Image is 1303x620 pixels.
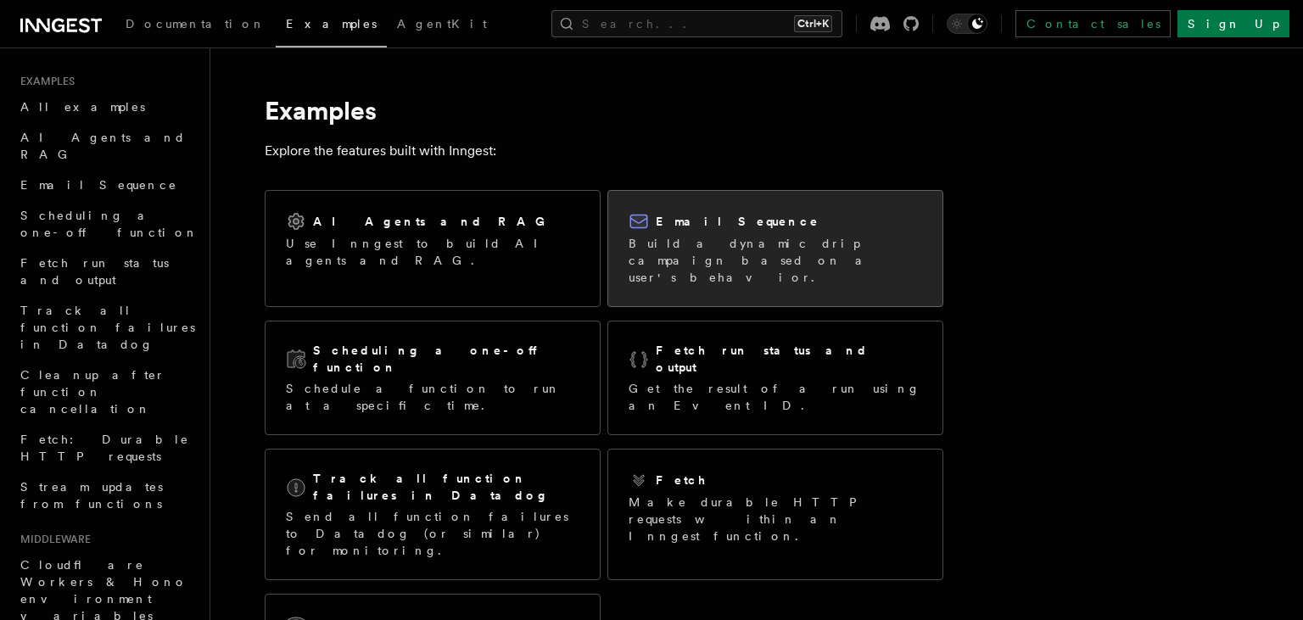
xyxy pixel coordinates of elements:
[14,360,199,424] a: Cleanup after function cancellation
[14,295,199,360] a: Track all function failures in Datadog
[20,178,177,192] span: Email Sequence
[20,433,189,463] span: Fetch: Durable HTTP requests
[20,100,145,114] span: All examples
[286,235,579,269] p: Use Inngest to build AI agents and RAG.
[14,472,199,519] a: Stream updates from functions
[14,122,199,170] a: AI Agents and RAG
[286,17,377,31] span: Examples
[20,209,199,239] span: Scheduling a one-off function
[20,368,165,416] span: Cleanup after function cancellation
[265,449,601,580] a: Track all function failures in DatadogSend all function failures to Datadog (or similar) for moni...
[14,533,91,546] span: Middleware
[387,5,497,46] a: AgentKit
[20,131,186,161] span: AI Agents and RAG
[551,10,842,37] button: Search...Ctrl+K
[629,235,922,286] p: Build a dynamic drip campaign based on a user's behavior.
[20,480,163,511] span: Stream updates from functions
[1177,10,1289,37] a: Sign Up
[20,256,169,287] span: Fetch run status and output
[656,342,922,376] h2: Fetch run status and output
[14,75,75,88] span: Examples
[265,139,943,163] p: Explore the features built with Inngest:
[126,17,266,31] span: Documentation
[265,321,601,435] a: Scheduling a one-off functionSchedule a function to run at a specific time.
[265,190,601,307] a: AI Agents and RAGUse Inngest to build AI agents and RAG.
[947,14,987,34] button: Toggle dark mode
[115,5,276,46] a: Documentation
[14,200,199,248] a: Scheduling a one-off function
[607,190,943,307] a: Email SequenceBuild a dynamic drip campaign based on a user's behavior.
[794,15,832,32] kbd: Ctrl+K
[1015,10,1171,37] a: Contact sales
[313,470,579,504] h2: Track all function failures in Datadog
[656,472,707,489] h2: Fetch
[286,508,579,559] p: Send all function failures to Datadog (or similar) for monitoring.
[20,304,195,351] span: Track all function failures in Datadog
[656,213,819,230] h2: Email Sequence
[607,321,943,435] a: Fetch run status and outputGet the result of a run using an Event ID.
[265,95,943,126] h1: Examples
[14,92,199,122] a: All examples
[286,380,579,414] p: Schedule a function to run at a specific time.
[313,213,554,230] h2: AI Agents and RAG
[607,449,943,580] a: FetchMake durable HTTP requests within an Inngest function.
[313,342,579,376] h2: Scheduling a one-off function
[14,424,199,472] a: Fetch: Durable HTTP requests
[14,248,199,295] a: Fetch run status and output
[14,170,199,200] a: Email Sequence
[276,5,387,47] a: Examples
[629,380,922,414] p: Get the result of a run using an Event ID.
[397,17,487,31] span: AgentKit
[629,494,922,545] p: Make durable HTTP requests within an Inngest function.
